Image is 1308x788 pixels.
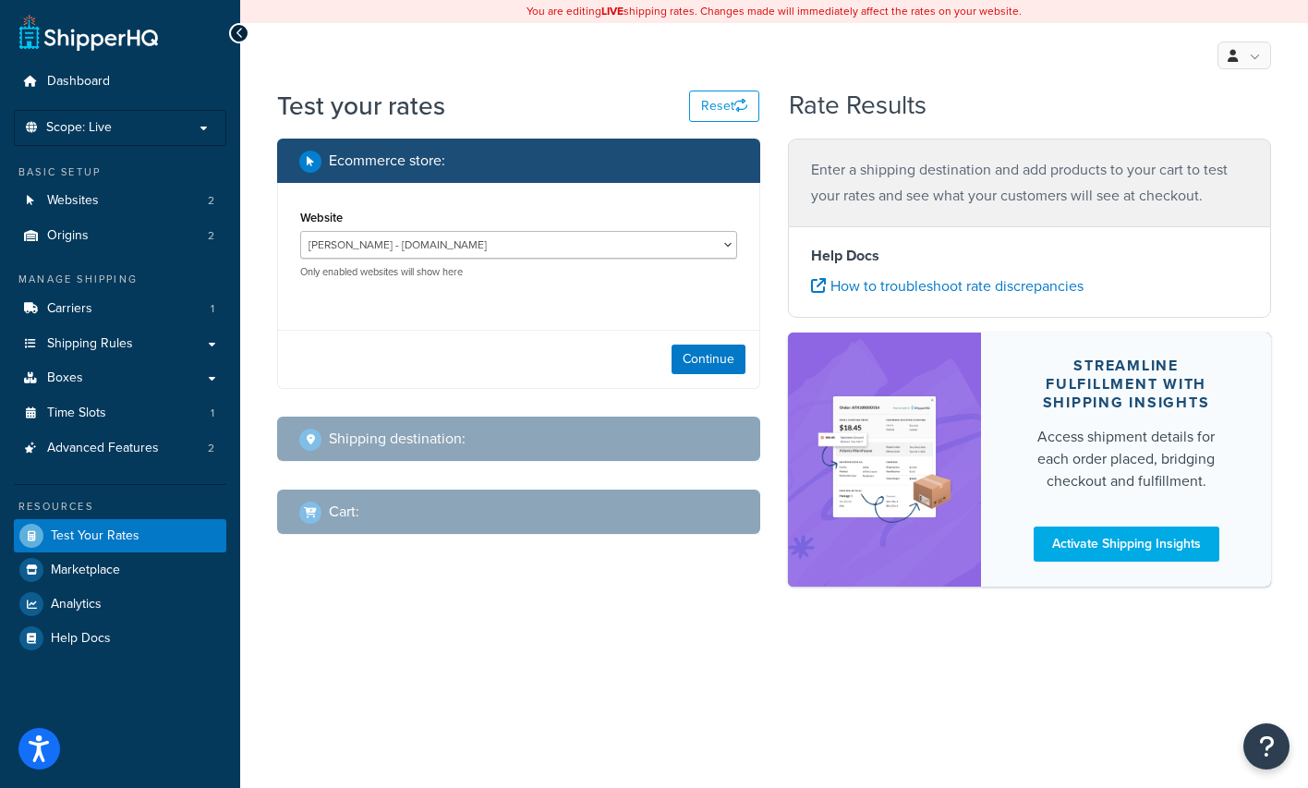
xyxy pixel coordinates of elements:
span: 2 [208,228,214,244]
li: Websites [14,184,226,218]
div: Basic Setup [14,164,226,180]
span: Marketplace [51,563,120,578]
span: Websites [47,193,99,209]
a: Help Docs [14,622,226,655]
a: Dashboard [14,65,226,99]
span: Time Slots [47,406,106,421]
h2: Rate Results [789,91,926,120]
div: Resources [14,499,226,515]
h2: Ecommerce store : [329,152,445,169]
span: Carriers [47,301,92,317]
li: Time Slots [14,396,226,430]
a: Shipping Rules [14,327,226,361]
a: Test Your Rates [14,519,226,552]
div: Manage Shipping [14,272,226,287]
a: Boxes [14,361,226,395]
span: 2 [208,193,214,209]
span: 1 [211,406,214,421]
b: LIVE [601,3,624,19]
a: Websites2 [14,184,226,218]
span: Help Docs [51,631,111,647]
a: Marketplace [14,553,226,587]
a: Carriers1 [14,292,226,326]
span: 1 [211,301,214,317]
a: Activate Shipping Insights [1034,527,1219,562]
a: Analytics [14,588,226,621]
h2: Shipping destination : [329,430,466,447]
span: Shipping Rules [47,336,133,352]
a: How to troubleshoot rate discrepancies [811,275,1084,297]
span: Analytics [51,597,102,612]
span: Test Your Rates [51,528,139,544]
span: Boxes [47,370,83,386]
span: Dashboard [47,74,110,90]
a: Advanced Features2 [14,431,226,466]
div: Access shipment details for each order placed, bridging checkout and fulfillment. [1025,426,1227,492]
h1: Test your rates [277,88,445,124]
a: Origins2 [14,219,226,253]
p: Enter a shipping destination and add products to your cart to test your rates and see what your c... [811,157,1248,209]
h4: Help Docs [811,245,1248,267]
span: Origins [47,228,89,244]
button: Continue [672,345,745,374]
span: Advanced Features [47,441,159,456]
button: Open Resource Center [1243,723,1290,770]
li: Origins [14,219,226,253]
button: Reset [689,91,759,122]
p: Only enabled websites will show here [300,265,737,279]
span: Scope: Live [46,120,112,136]
label: Website [300,211,343,224]
img: feature-image-si-e24932ea9b9fcd0ff835db86be1ff8d589347e8876e1638d903ea230a36726be.png [816,360,953,558]
a: Time Slots1 [14,396,226,430]
span: 2 [208,441,214,456]
li: Carriers [14,292,226,326]
li: Advanced Features [14,431,226,466]
div: Streamline Fulfillment with Shipping Insights [1025,357,1227,412]
h2: Cart : [329,503,359,520]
